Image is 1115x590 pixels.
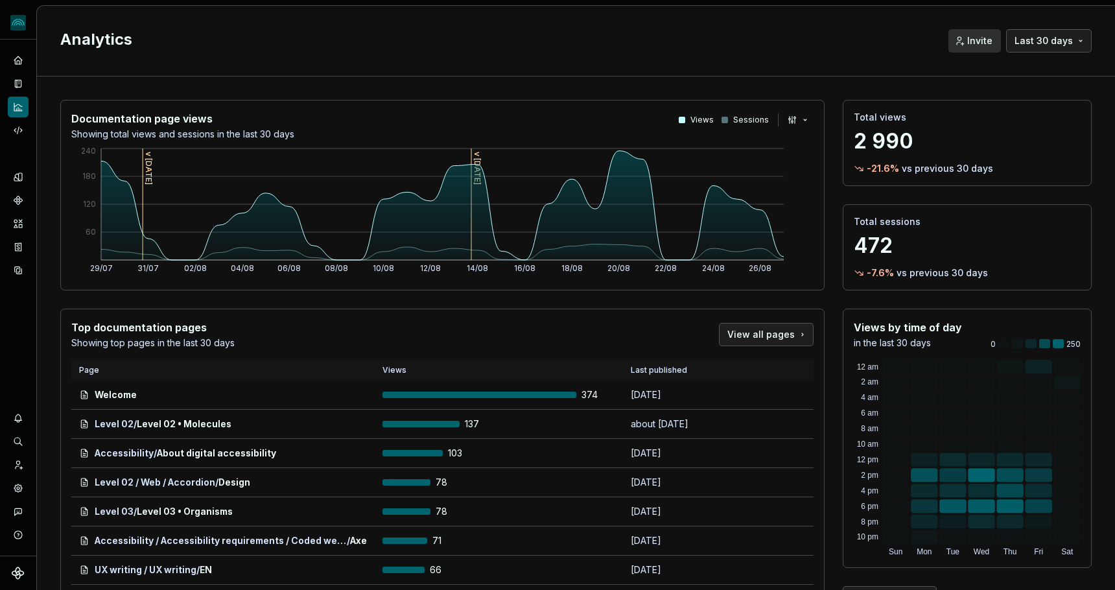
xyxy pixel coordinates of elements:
[144,152,154,185] tspan: v [DATE]
[854,336,962,349] p: in the last 30 days
[854,320,962,335] p: Views by time of day
[200,563,212,576] span: EN
[861,408,878,418] text: 6 am
[325,263,348,273] tspan: 08/08
[420,263,441,273] tspan: 12/08
[948,29,1001,53] button: Invite
[897,266,988,279] p: vs previous 30 days
[607,263,630,273] tspan: 20/08
[854,128,1081,154] p: 2 990
[8,97,29,117] a: Analytics
[655,263,677,273] tspan: 22/08
[514,263,535,273] tspan: 16/08
[95,563,196,576] span: UX writing / UX writing
[8,73,29,94] div: Documentation
[436,476,469,489] span: 78
[1006,29,1092,53] button: Last 30 days
[81,146,96,156] tspan: 240
[467,263,488,273] tspan: 14/08
[196,563,200,576] span: /
[95,388,137,401] span: Welcome
[231,263,254,273] tspan: 04/08
[95,447,154,460] span: Accessibility
[71,128,294,141] p: Showing total views and sessions in the last 30 days
[436,505,469,518] span: 78
[889,547,902,556] text: Sun
[8,454,29,475] a: Invite team
[1034,547,1043,556] text: Fri
[631,534,728,547] p: [DATE]
[861,424,878,433] text: 8 am
[854,233,1081,259] p: 472
[8,213,29,234] a: Assets
[1061,547,1074,556] text: Sat
[432,534,466,547] span: 71
[8,260,29,281] a: Data sources
[448,447,482,460] span: 103
[375,360,623,381] th: Views
[83,199,96,209] tspan: 120
[854,111,1081,124] p: Total views
[373,263,394,273] tspan: 10/08
[631,505,728,518] p: [DATE]
[861,517,878,526] text: 8 pm
[631,388,728,401] p: [DATE]
[8,167,29,187] a: Design tokens
[690,115,714,125] p: Views
[857,532,878,541] text: 10 pm
[137,505,233,518] span: Level 03 • Organisms
[719,323,814,346] a: View all pages
[991,339,996,349] p: 0
[95,418,134,431] span: Level 02
[465,418,499,431] span: 137
[8,190,29,211] div: Components
[991,339,1081,349] div: 250
[71,111,294,126] p: Documentation page views
[8,120,29,141] a: Code automation
[917,547,932,556] text: Mon
[8,431,29,452] button: Search ⌘K
[857,362,878,372] text: 12 am
[8,50,29,71] a: Home
[134,505,137,518] span: /
[154,447,157,460] span: /
[631,447,728,460] p: [DATE]
[134,418,137,431] span: /
[867,162,899,175] p: -21.6 %
[95,534,347,547] span: Accessibility / Accessibility requirements / Coded web requirements
[702,263,725,273] tspan: 24/08
[974,547,989,556] text: Wed
[184,263,207,273] tspan: 02/08
[86,227,96,237] tspan: 60
[631,563,728,576] p: [DATE]
[90,263,113,273] tspan: 29/07
[854,215,1081,228] p: Total sessions
[857,455,878,464] text: 12 pm
[1004,547,1017,556] text: Thu
[82,171,96,181] tspan: 180
[137,418,231,431] span: Level 02 • Molecules
[12,567,25,580] svg: Supernova Logo
[430,563,464,576] span: 66
[631,476,728,489] p: [DATE]
[561,263,583,273] tspan: 18/08
[857,440,878,449] text: 10 am
[8,237,29,257] a: Storybook stories
[347,534,350,547] span: /
[71,320,235,335] p: Top documentation pages
[967,34,992,47] span: Invite
[8,501,29,522] button: Contact support
[71,360,375,381] th: Page
[861,377,878,386] text: 2 am
[8,408,29,429] button: Notifications
[277,263,301,273] tspan: 06/08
